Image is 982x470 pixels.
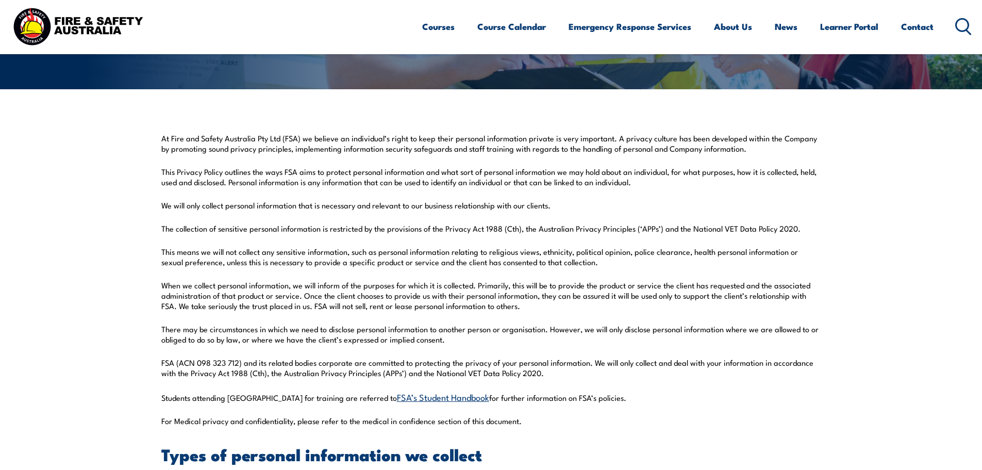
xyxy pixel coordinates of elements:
[901,13,934,40] a: Contact
[820,13,878,40] a: Learner Portal
[714,13,752,40] a: About Us
[161,358,821,378] p: FSA (ACN 098 323 712) and its related bodies corporate are committed to protecting the privacy of...
[422,13,455,40] a: Courses
[161,133,821,154] p: At Fire and Safety Australia Pty Ltd (FSA) we believe an individual’s right to keep their persona...
[161,223,821,234] p: The collection of sensitive personal information is restricted by the provisions of the Privacy A...
[775,13,797,40] a: News
[397,391,489,403] a: FSA’s Student Handbook
[161,447,821,461] h2: Types of personal information we collect
[569,13,691,40] a: Emergency Response Services
[161,324,821,345] p: There may be circumstances in which we need to disclose personal information to another person or...
[161,391,821,403] p: Students attending [GEOGRAPHIC_DATA] for training are referred to for further information on FSA’...
[477,13,546,40] a: Course Calendar
[161,247,821,267] p: This means we will not collect any sensitive information, such as personal information relating t...
[161,167,821,187] p: This Privacy Policy outlines the ways FSA aims to protect personal information and what sort of p...
[161,280,821,311] p: When we collect personal information, we will inform of the purposes for which it is collected. P...
[161,416,821,426] p: For Medical privacy and confidentiality, please refer to the medical in confidence section of thi...
[161,200,821,210] p: We will only collect personal information that is necessary and relevant to our business relation...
